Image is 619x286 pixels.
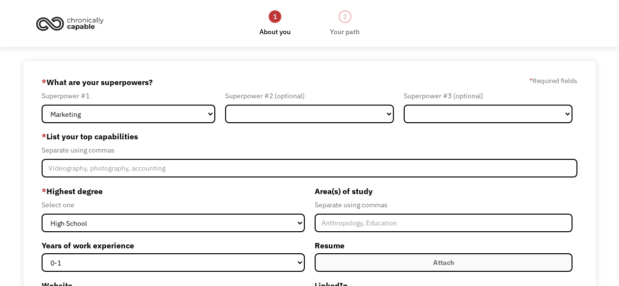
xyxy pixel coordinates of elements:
[42,238,304,253] label: Years of work experience
[42,129,577,144] label: List your top capabilities
[259,26,291,38] div: About you
[42,144,577,156] div: Separate using commas
[404,90,573,102] div: Superpower #3 (optional)
[225,90,394,102] div: Superpower #2 (optional)
[269,10,281,23] div: 1
[42,183,304,199] label: Highest degree
[315,214,573,232] input: Anthropology, Education
[315,183,573,199] label: Area(s) of study
[42,159,577,177] input: Videography, photography, accounting
[42,90,215,102] div: Superpower #1
[315,253,573,272] label: Attach
[433,257,454,268] div: Attach
[330,26,360,38] div: Your path
[259,9,291,38] a: 1About you
[33,13,107,34] img: Chronically Capable logo
[339,10,351,23] div: 2
[315,199,573,211] div: Separate using commas
[42,74,153,90] label: What are your superpowers?
[330,9,360,38] a: 2Your path
[315,238,573,253] label: Resume
[42,199,304,211] div: Select one
[529,75,577,87] label: Required fields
